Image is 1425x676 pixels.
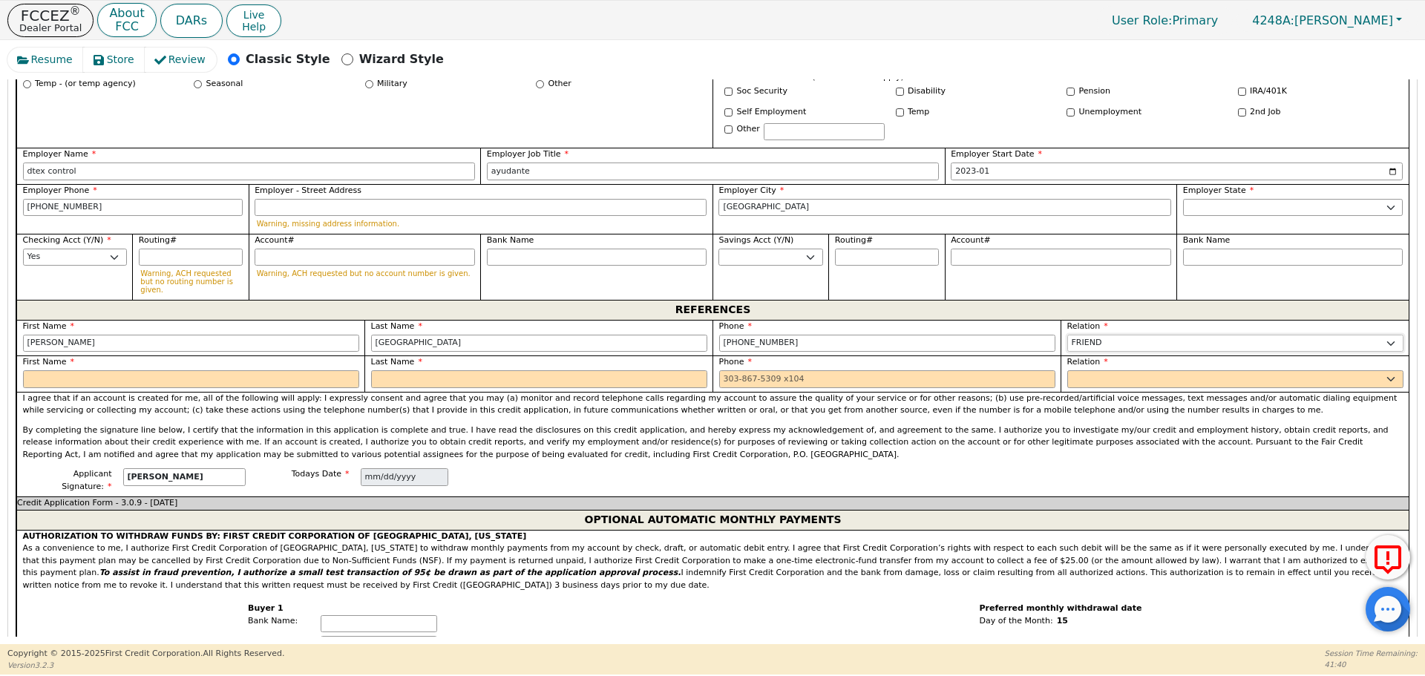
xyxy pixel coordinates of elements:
[109,7,144,19] p: About
[737,106,807,119] label: Self Employment
[1079,85,1110,98] label: Pension
[23,393,1403,417] p: I agree that if an account is created for me, all of the following will apply: I expressly consen...
[896,88,904,96] input: Y/N
[16,496,1409,510] div: Credit Application Form - 3.0.9 - [DATE]
[1097,6,1233,35] a: User Role:Primary
[7,660,284,671] p: Version 3.2.3
[1183,186,1254,195] span: Employer State
[23,199,243,217] input: 303-867-5309 x104
[7,47,84,72] button: Resume
[109,21,144,33] p: FCC
[31,52,73,68] span: Resume
[1067,321,1108,331] span: Relation
[1079,106,1142,119] label: Unemployment
[7,648,284,660] p: Copyright © 2015- 2025 First Credit Corporation.
[23,235,111,245] span: Checking Acct (Y/N)
[371,357,422,367] span: Last Name
[203,649,284,658] span: All Rights Reserved.
[246,50,330,68] p: Classic Style
[584,511,841,530] span: OPTIONAL AUTOMATIC MONTHLY PAYMENTS
[1067,357,1108,367] span: Relation
[168,52,206,68] span: Review
[1252,13,1393,27] span: [PERSON_NAME]
[980,603,1142,613] span: Preferred monthly withdrawal date
[242,21,266,33] span: Help
[1366,535,1410,580] button: Report Error to FCC
[1097,6,1233,35] p: Primary
[487,235,534,245] span: Bank Name
[908,106,929,119] label: Temp
[951,163,1403,180] input: YYYY-MM-DD
[1067,108,1075,117] input: Y/N
[724,108,733,117] input: Y/N
[980,615,1142,628] p: Day of the Month:
[377,78,407,91] label: Military
[123,468,246,486] input: first last
[1250,106,1280,119] label: 2nd Job
[292,469,350,479] span: Todays Date
[1112,13,1172,27] span: User Role :
[724,88,733,96] input: Y/N
[160,4,223,38] button: DARs
[718,235,793,245] span: Savings Acct (Y/N)
[487,149,569,159] span: Employer Job Title
[1238,88,1246,96] input: Y/N
[1250,85,1287,98] label: IRA/401K
[1067,88,1075,96] input: Y/N
[23,531,1393,590] span: As a convenience to me, I authorize First Credit Corporation of [GEOGRAPHIC_DATA], [US_STATE] to ...
[107,52,134,68] span: Store
[255,235,295,245] span: Account#
[548,78,571,91] label: Other
[226,4,281,37] button: LiveHelp
[70,4,81,18] sup: ®
[248,603,474,615] span: Buyer 1
[675,301,750,320] span: REFERENCES
[23,186,97,195] span: Employer Phone
[980,634,1142,647] p: Monthly Payment Amount
[19,8,82,23] p: FCCEZ
[97,3,156,38] button: AboutFCC
[1236,9,1418,32] button: 4248A:[PERSON_NAME]
[1057,616,1068,626] span: 15
[896,108,904,117] input: Y/N
[248,616,298,626] span: Bank Name:
[83,47,145,72] button: Store
[1325,648,1418,659] p: Session Time Remaining:
[140,269,240,294] p: Warning, ACH requested but no routing number is given.
[908,85,946,98] label: Disability
[951,149,1042,159] span: Employer Start Date
[737,85,787,98] label: Soc Security
[62,469,111,491] span: Applicant Signature:
[1183,235,1231,245] span: Bank Name
[835,235,873,245] span: Routing#
[719,370,1055,388] input: 303-867-5309 x104
[99,568,681,577] i: To assist in fraud prevention, I authorize a small test transaction of 95¢ be drawn as part of th...
[139,235,177,245] span: Routing#
[23,357,75,367] span: First Name
[1325,659,1418,670] p: 41:40
[371,321,422,331] span: Last Name
[719,357,753,367] span: Phone
[1252,13,1294,27] span: 4248A:
[145,47,217,72] button: Review
[23,149,96,159] span: Employer Name
[255,186,361,195] span: Employer - Street Address
[257,269,474,278] p: Warning, ACH requested but no account number is given.
[23,531,527,541] strong: AUTHORIZATION TO WITHDRAW FUNDS BY: FIRST CREDIT CORPORATION OF [GEOGRAPHIC_DATA], [US_STATE]
[23,321,75,331] span: First Name
[719,335,1055,352] input: 303-867-5309 x104
[951,235,991,245] span: Account#
[35,78,136,91] label: Temp - (or temp agency)
[359,50,444,68] p: Wizard Style
[737,123,760,136] label: Other
[1238,108,1246,117] input: Y/N
[23,424,1403,462] p: By completing the signature line below, I certify that the information in this application is com...
[7,4,94,37] button: FCCEZ®Dealer Portal
[242,9,266,21] span: Live
[718,186,784,195] span: Employer City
